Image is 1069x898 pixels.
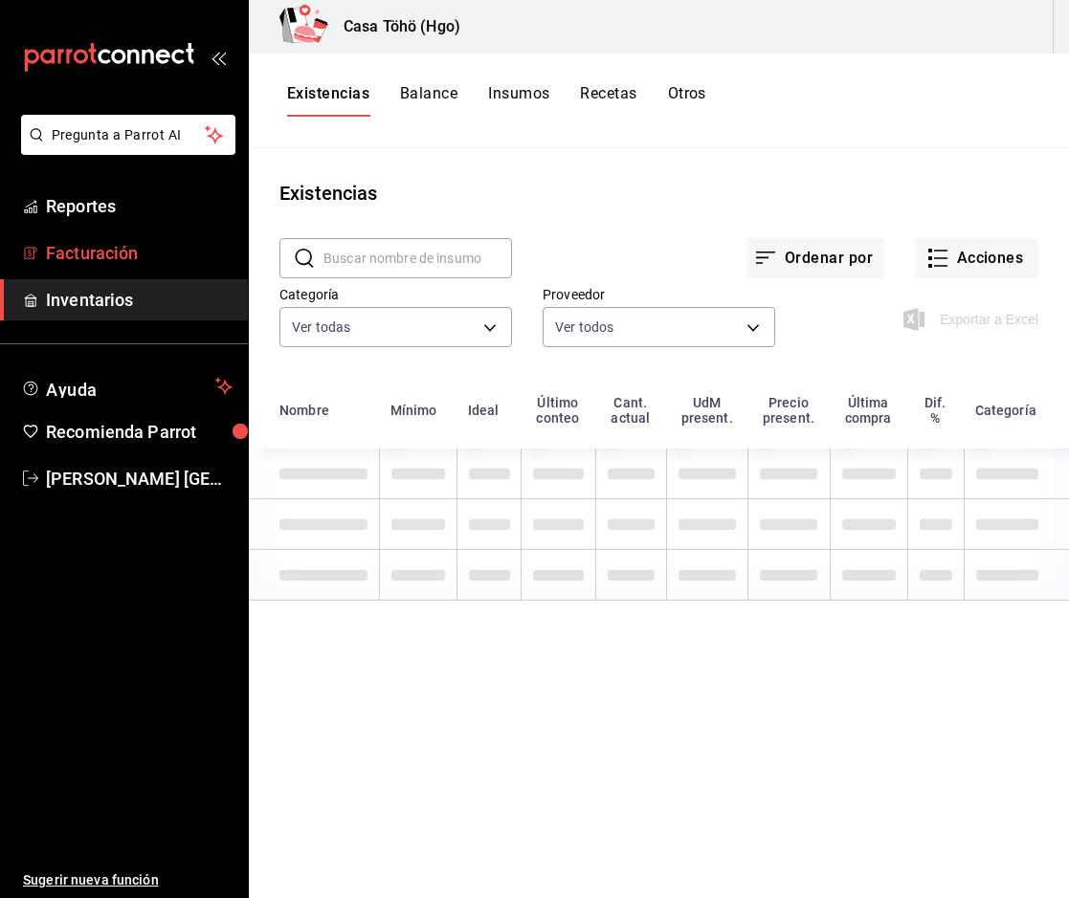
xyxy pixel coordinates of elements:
span: Pregunta a Parrot AI [52,125,206,145]
div: navigation tabs [287,84,706,117]
button: Balance [400,84,457,117]
span: [PERSON_NAME] [GEOGRAPHIC_DATA][PERSON_NAME] [46,466,233,492]
span: Inventarios [46,287,233,313]
div: Existencias [279,179,377,208]
button: Ordenar por [746,238,884,278]
div: Último conteo [532,395,584,426]
input: Buscar nombre de insumo [323,239,512,277]
span: Facturación [46,240,233,266]
div: UdM present. [678,395,736,426]
span: Ayuda [46,375,208,398]
div: Mínimo [390,403,437,418]
button: Existencias [287,84,369,117]
span: Ver todas [292,318,350,337]
span: Recomienda Parrot [46,419,233,445]
span: Sugerir nueva función [23,870,233,890]
h3: Casa Töhö (Hgo) [328,15,460,38]
span: Reportes [46,193,233,219]
button: Pregunta a Parrot AI [21,115,235,155]
span: Ver todos [555,318,613,337]
button: Insumos [488,84,549,117]
div: Precio present. [759,395,817,426]
label: Proveedor [543,288,775,301]
button: Acciones [915,238,1038,278]
div: Dif. % [919,395,952,426]
div: Última compra [841,395,896,426]
div: Nombre [279,403,329,418]
label: Categoría [279,288,512,301]
button: Recetas [580,84,636,117]
button: open_drawer_menu [211,50,226,65]
div: Categoría [975,403,1036,418]
div: Cant. actual [607,395,655,426]
button: Otros [668,84,706,117]
div: Ideal [468,403,500,418]
a: Pregunta a Parrot AI [13,139,235,159]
